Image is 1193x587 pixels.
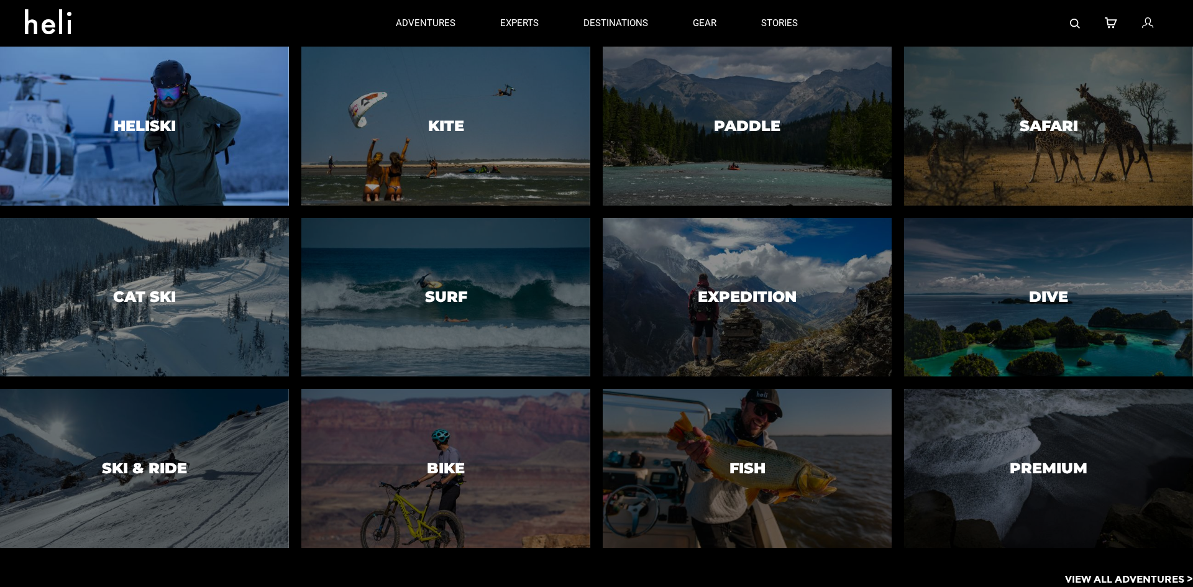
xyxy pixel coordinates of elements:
h3: Safari [1020,118,1078,134]
h3: Premium [1010,460,1087,476]
h3: Ski & Ride [102,460,187,476]
h3: Dive [1029,289,1068,305]
h3: Surf [425,289,467,305]
h3: Bike [427,460,465,476]
h3: Heliski [114,118,176,134]
h3: Cat Ski [113,289,176,305]
p: View All Adventures > [1065,573,1193,587]
img: search-bar-icon.svg [1070,19,1080,29]
h3: Paddle [714,118,780,134]
a: PremiumPremium image [904,389,1193,548]
p: adventures [396,17,455,30]
h3: Expedition [698,289,797,305]
p: experts [500,17,539,30]
h3: Fish [729,460,766,476]
h3: Kite [428,118,464,134]
p: destinations [583,17,648,30]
